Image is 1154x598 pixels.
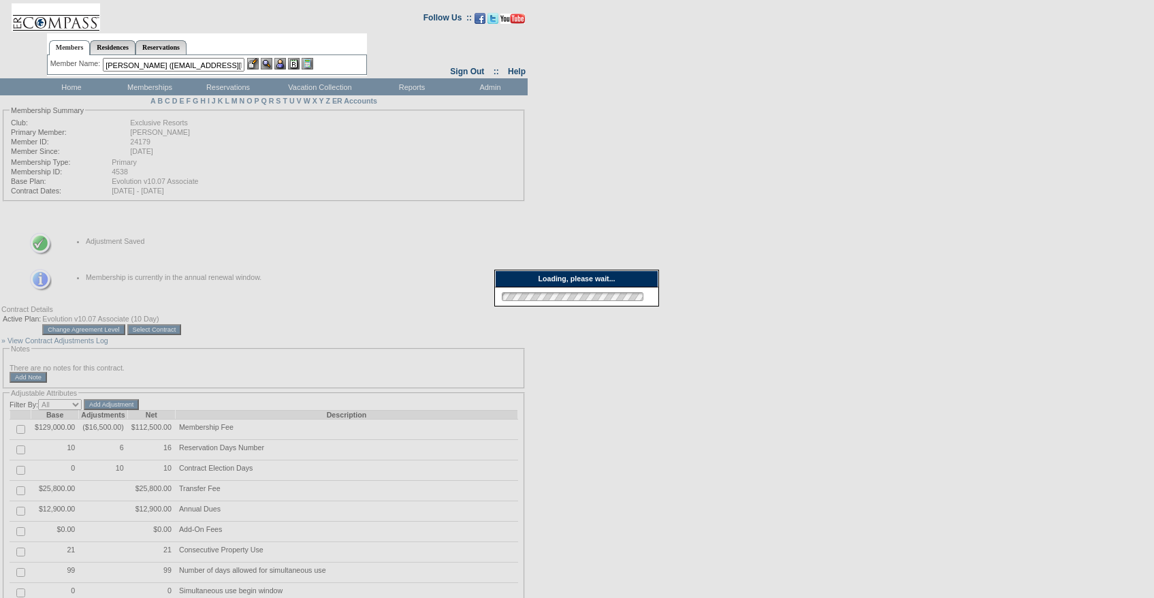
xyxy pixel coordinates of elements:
[274,58,286,69] img: Impersonate
[302,58,313,69] img: b_calculator.gif
[50,58,103,69] div: Member Name:
[487,17,498,25] a: Follow us on Twitter
[450,67,484,76] a: Sign Out
[475,13,485,24] img: Become our fan on Facebook
[261,58,272,69] img: View
[475,17,485,25] a: Become our fan on Facebook
[494,67,499,76] span: ::
[49,40,91,55] a: Members
[500,17,525,25] a: Subscribe to our YouTube Channel
[423,12,472,28] td: Follow Us ::
[12,3,100,31] img: Compass Home
[495,270,658,287] div: Loading, please wait...
[135,40,187,54] a: Reservations
[498,290,647,303] img: loading.gif
[288,58,300,69] img: Reservations
[90,40,135,54] a: Residences
[487,13,498,24] img: Follow us on Twitter
[500,14,525,24] img: Subscribe to our YouTube Channel
[508,67,526,76] a: Help
[247,58,259,69] img: b_edit.gif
